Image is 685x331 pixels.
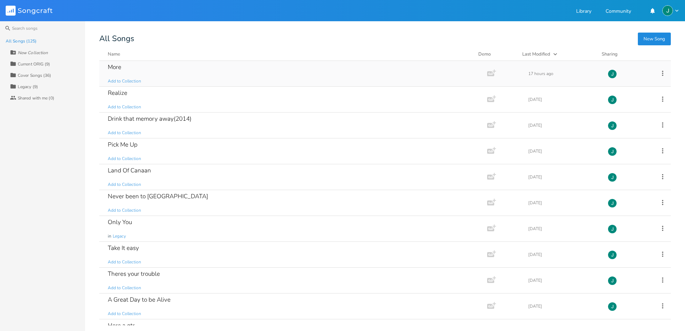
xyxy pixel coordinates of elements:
[608,147,617,156] img: Jim Rudolf
[528,304,599,308] div: [DATE]
[6,39,37,43] div: All Songs (125)
[108,323,135,329] div: Here a qtr
[608,199,617,208] img: Jim Rudolf
[528,72,599,76] div: 17 hours ago
[108,90,127,96] div: Realize
[522,51,550,57] div: Last Modified
[528,201,599,205] div: [DATE]
[108,245,139,251] div: Take It easy
[113,233,126,239] span: Legacy
[608,69,617,79] img: Jim Rudolf
[528,149,599,153] div: [DATE]
[108,219,132,225] div: Only You
[108,271,160,277] div: Theres your trouble
[108,167,151,173] div: Land Of Canaan
[108,182,141,188] span: Add to Collection
[528,175,599,179] div: [DATE]
[18,85,38,89] div: Legacy (9)
[108,130,141,136] span: Add to Collection
[478,51,514,58] div: Demo
[528,97,599,102] div: [DATE]
[608,173,617,182] img: Jim Rudolf
[99,35,671,42] div: All Songs
[108,233,111,239] span: in
[108,51,470,58] button: Name
[608,250,617,259] img: Jim Rudolf
[608,302,617,311] img: Jim Rudolf
[18,96,54,100] div: Shared with me (0)
[18,62,50,66] div: Current ORIG (9)
[108,259,141,265] span: Add to Collection
[108,116,191,122] div: Drink that memory away(2014)
[108,156,141,162] span: Add to Collection
[528,227,599,231] div: [DATE]
[608,121,617,130] img: Jim Rudolf
[638,33,671,45] button: New Song
[576,9,591,15] a: Library
[108,51,120,57] div: Name
[108,285,141,291] span: Add to Collection
[108,193,208,199] div: Never been to [GEOGRAPHIC_DATA]
[602,51,644,58] div: Sharing
[608,95,617,104] img: Jim Rudolf
[18,51,48,55] div: New Collection
[108,142,138,148] div: Pick Me Up
[108,104,141,110] span: Add to Collection
[18,73,51,78] div: Cover Songs (36)
[108,64,121,70] div: More
[522,51,593,58] button: Last Modified
[108,207,141,213] span: Add to Collection
[528,123,599,127] div: [DATE]
[528,278,599,283] div: [DATE]
[606,9,631,15] a: Community
[608,224,617,234] img: Jim Rudolf
[108,297,171,303] div: A Great Day to be Alive
[608,276,617,285] img: Jim Rudolf
[662,5,673,16] img: Jim Rudolf
[108,311,141,317] span: Add to Collection
[108,78,141,84] span: Add to Collection
[528,252,599,257] div: [DATE]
